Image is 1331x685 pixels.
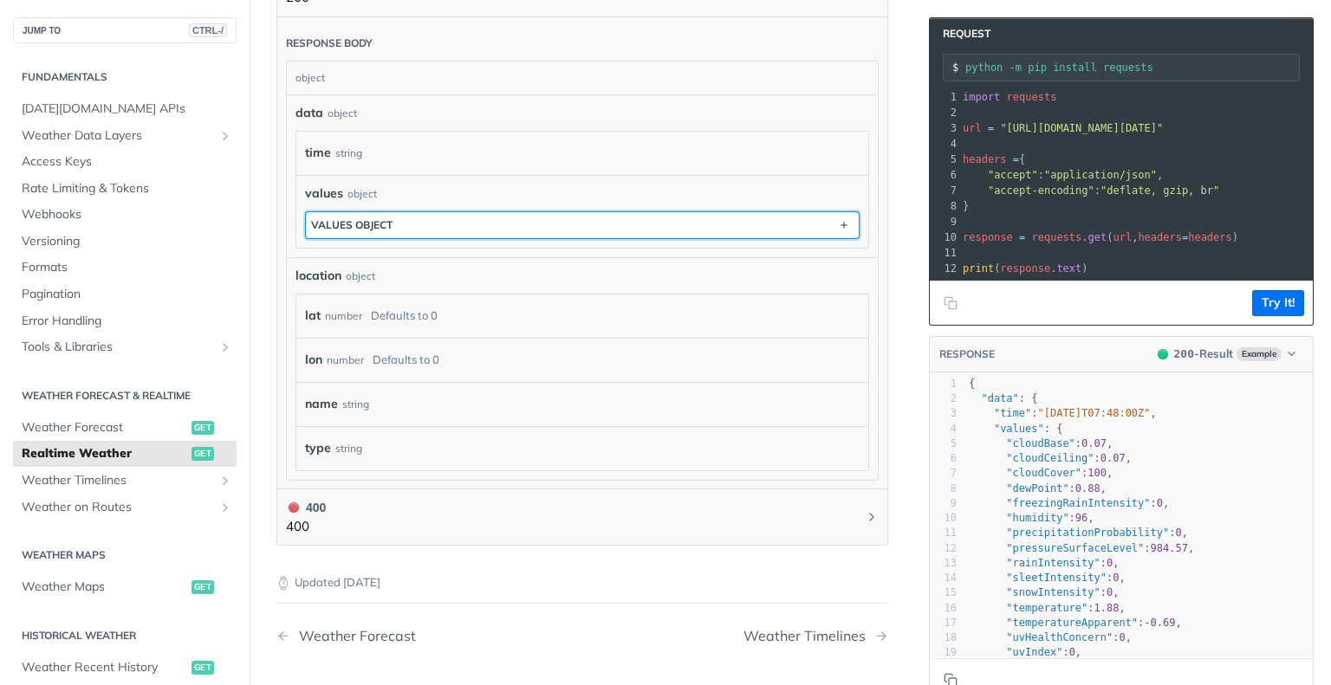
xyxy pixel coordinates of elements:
span: 0.07 [1101,452,1126,464]
label: lat [305,303,321,328]
span: "dewPoint" [1006,482,1068,494]
span: location [295,267,341,285]
span: headers [1138,231,1182,243]
span: : , [969,407,1157,419]
span: Weather on Routes [22,499,214,516]
span: 1.88 [1094,602,1120,614]
span: text [1056,262,1081,275]
span: "temperatureApparent" [1006,617,1138,629]
span: : , [969,586,1120,598]
p: Updated [DATE] [276,574,888,591]
h2: Weather Forecast & realtime [13,388,237,404]
span: . ( , ) [963,231,1238,243]
div: 3 [930,406,957,421]
span: 0 [1107,586,1113,598]
span: = [1019,231,1025,243]
h2: Weather Maps [13,547,237,563]
label: type [305,436,331,461]
svg: Chevron [865,510,879,524]
span: { [963,153,1025,165]
span: 200 [1158,349,1168,359]
a: [DATE][DOMAIN_NAME] APIs [13,96,237,122]
div: Weather Timelines [743,628,874,644]
button: values object [306,212,859,238]
span: ( . ) [963,262,1088,275]
p: 400 [286,517,326,537]
div: 1 [930,377,957,391]
div: 10 [930,511,957,526]
span: headers [1188,231,1232,243]
div: number [327,347,364,372]
div: Defaults to 0 [373,347,439,372]
span: "snowIntensity" [1006,586,1100,598]
div: 17 [930,616,957,630]
span: [DATE][DOMAIN_NAME] APIs [22,100,232,118]
span: Access Keys [22,153,232,171]
span: Tools & Libraries [22,339,214,356]
div: 2 [930,105,959,120]
span: Realtime Weather [22,445,187,462]
span: Pagination [22,286,232,303]
a: Tools & LibrariesShow subpages for Tools & Libraries [13,334,237,360]
span: : , [969,497,1169,509]
span: url [963,122,982,134]
div: 6 [930,167,959,183]
span: get [192,447,214,461]
span: 0.88 [1075,482,1101,494]
a: Error Handling [13,308,237,334]
span: "uvHealthConcern" [1006,631,1113,643]
span: "data" [981,392,1018,404]
span: Formats [22,259,232,276]
div: 11 [930,526,957,540]
div: 10 [930,229,959,245]
span: - [1144,617,1150,629]
span: "pressureSurfaceLevel" [1006,542,1144,554]
span: requests [1032,231,1082,243]
span: : , [969,572,1126,584]
span: "humidity" [1006,512,1068,524]
span: 0 [1157,497,1163,509]
span: response [963,231,1013,243]
div: 1 [930,89,959,105]
div: 5 [930,152,959,167]
div: object [328,106,357,121]
span: "sleetIntensity" [1006,572,1107,584]
a: Webhooks [13,202,237,228]
div: Defaults to 0 [371,303,438,328]
span: 984.57 [1151,542,1188,554]
span: Rate Limiting & Tokens [22,180,232,197]
a: Formats [13,255,237,281]
span: "temperature" [1006,602,1088,614]
span: : , [969,437,1113,449]
div: values object [311,218,393,231]
span: 0 [1113,572,1119,584]
span: "freezingRainIntensity" [1006,497,1150,509]
button: RESPONSE [938,346,996,363]
span: Example [1237,347,1282,361]
span: Weather Maps [22,578,187,596]
div: 9 [930,214,959,229]
span: "rainIntensity" [1006,557,1100,569]
span: 100 [1088,467,1107,479]
button: 400 400400 [286,498,879,537]
span: = [1013,153,1019,165]
span: : [963,184,1219,197]
span: "[URL][DOMAIN_NAME][DATE]" [1000,122,1163,134]
span: get [192,421,214,435]
label: lon [305,347,322,372]
button: Copy to clipboard [938,290,963,316]
span: 200 [1174,347,1194,360]
div: 9 [930,496,957,511]
span: get [1088,231,1107,243]
span: 96 [1075,512,1088,524]
a: Weather Forecastget [13,415,237,441]
span: : , [969,617,1182,629]
span: : , [969,527,1188,539]
span: response [1000,262,1050,275]
span: } [963,200,969,212]
a: Rate Limiting & Tokens [13,176,237,202]
span: "values" [994,423,1044,435]
span: : , [969,542,1194,554]
div: 5 [930,436,957,451]
span: Weather Timelines [22,472,214,489]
